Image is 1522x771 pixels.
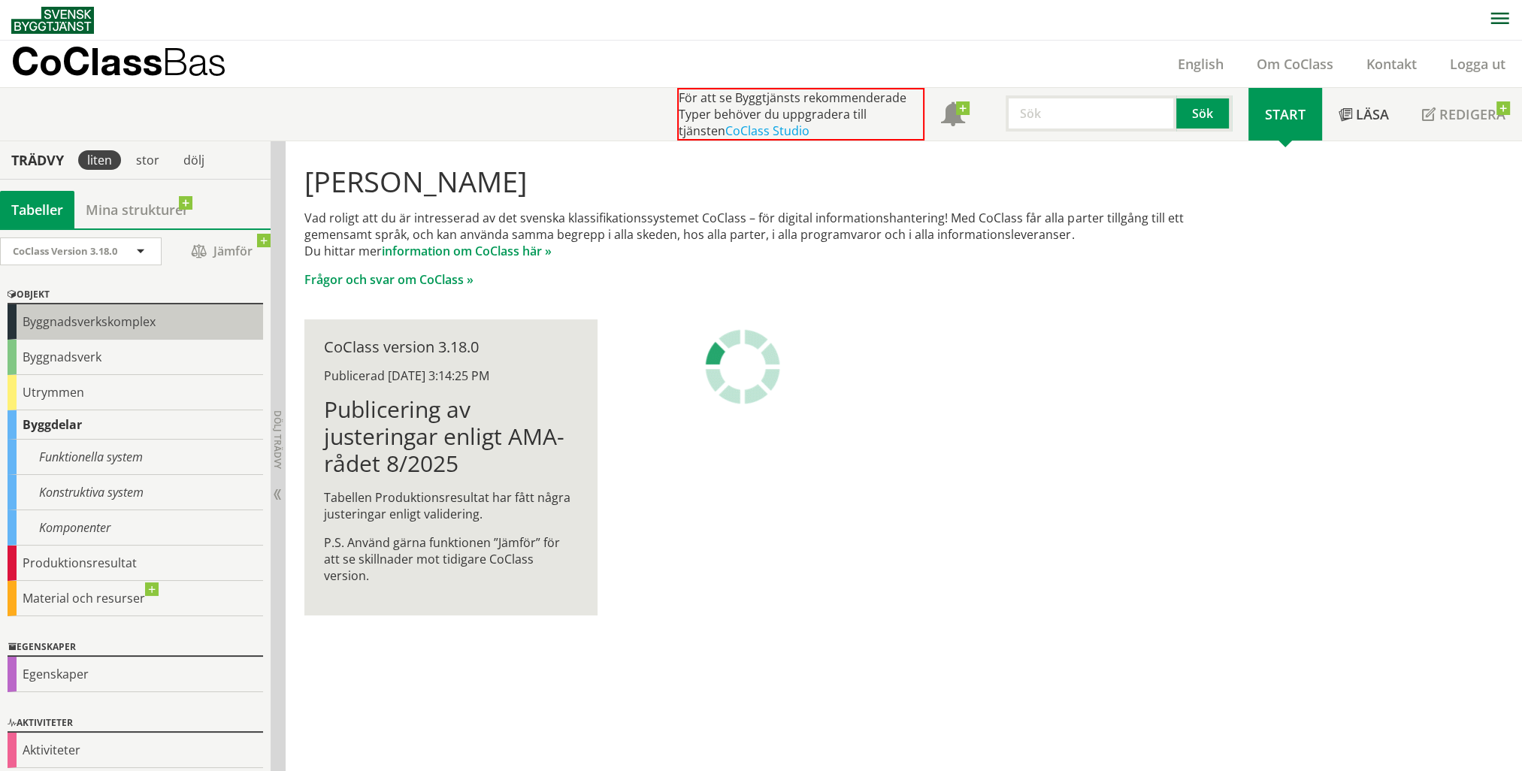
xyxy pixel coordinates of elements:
a: Frågor och svar om CoClass » [304,271,474,288]
div: Utrymmen [8,375,263,410]
a: English [1161,55,1240,73]
input: Sök [1006,95,1176,132]
img: Laddar [705,329,780,404]
img: Svensk Byggtjänst [11,7,94,34]
div: Objekt [8,286,263,304]
div: Funktionella system [8,440,263,475]
div: Publicerad [DATE] 3:14:25 PM [324,367,577,384]
a: Start [1248,88,1322,141]
span: Jämför [177,238,267,265]
a: Mina strukturer [74,191,200,228]
a: information om CoClass här » [382,243,552,259]
h1: [PERSON_NAME] [304,165,1228,198]
span: CoClass Version 3.18.0 [13,244,117,258]
div: Produktionsresultat [8,546,263,581]
div: Byggdelar [8,410,263,440]
div: Trädvy [3,152,72,168]
p: CoClass [11,53,226,70]
span: Bas [162,39,226,83]
span: Dölj trädvy [271,410,284,469]
span: Redigera [1439,105,1505,123]
div: dölj [174,150,213,170]
span: Läsa [1356,105,1389,123]
div: liten [78,150,121,170]
div: Egenskaper [8,657,263,692]
a: CoClassBas [11,41,259,87]
div: Aktiviteter [8,733,263,768]
div: Material och resurser [8,581,263,616]
div: CoClass version 3.18.0 [324,339,577,355]
button: Sök [1176,95,1232,132]
a: Redigera [1406,88,1522,141]
div: Byggnadsverk [8,340,263,375]
p: P.S. Använd gärna funktionen ”Jämför” för att se skillnader mot tidigare CoClass version. [324,534,577,584]
a: Kontakt [1350,55,1433,73]
span: Start [1265,105,1306,123]
a: Logga ut [1433,55,1522,73]
a: Läsa [1322,88,1406,141]
span: Notifikationer [941,104,965,128]
div: stor [127,150,168,170]
a: CoClass Studio [725,122,809,139]
div: Komponenter [8,510,263,546]
p: Tabellen Produktionsresultat har fått några justeringar enligt validering. [324,489,577,522]
div: Konstruktiva system [8,475,263,510]
a: Om CoClass [1240,55,1350,73]
div: För att se Byggtjänsts rekommenderade Typer behöver du uppgradera till tjänsten [677,88,924,141]
div: Egenskaper [8,639,263,657]
p: Vad roligt att du är intresserad av det svenska klassifikationssystemet CoClass – för digital inf... [304,210,1228,259]
div: Byggnadsverkskomplex [8,304,263,340]
div: Aktiviteter [8,715,263,733]
h1: Publicering av justeringar enligt AMA-rådet 8/2025 [324,396,577,477]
